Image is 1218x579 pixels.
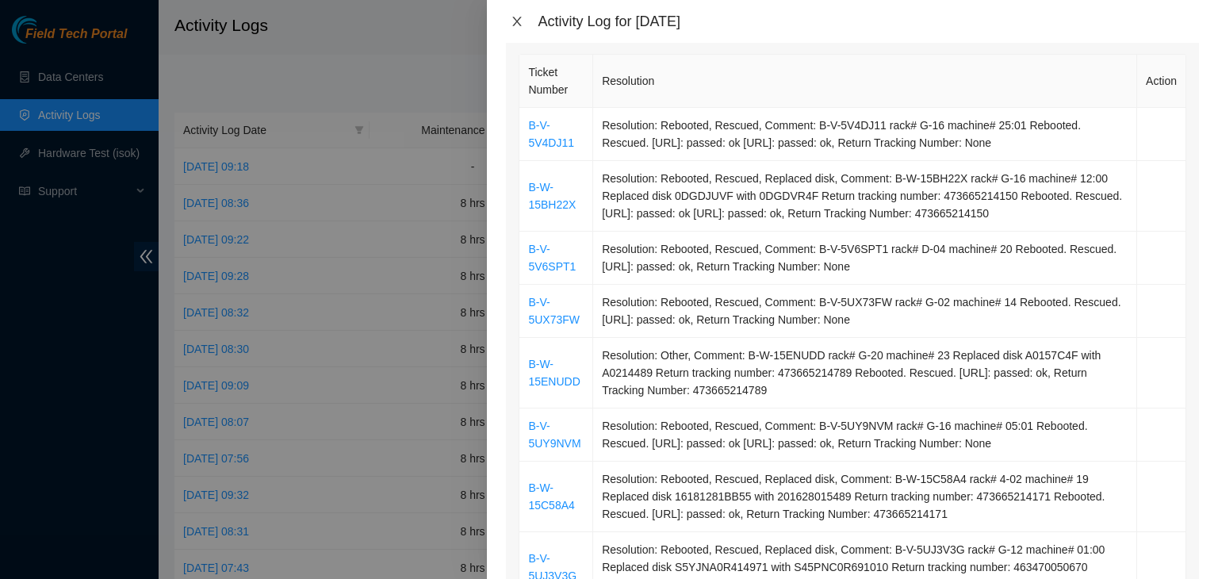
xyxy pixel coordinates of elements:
th: Resolution [593,55,1137,108]
a: B-W-15C58A4 [528,481,574,512]
td: Resolution: Rebooted, Rescued, Replaced disk, Comment: B-W-15C58A4 rack# 4-02 machine# 19 Replace... [593,462,1137,532]
th: Action [1137,55,1186,108]
td: Resolution: Rebooted, Rescued, Replaced disk, Comment: B-W-15BH22X rack# G-16 machine# 12:00 Repl... [593,161,1137,232]
div: Activity Log for [DATE] [538,13,1199,30]
span: close [511,15,523,28]
button: Close [506,14,528,29]
td: Resolution: Rebooted, Rescued, Comment: B-V-5V4DJ11 rack# G-16 machine# 25:01 Rebooted. Rescued. ... [593,108,1137,161]
td: Resolution: Other, Comment: B-W-15ENUDD rack# G-20 machine# 23 Replaced disk A0157C4F with A02144... [593,338,1137,408]
a: B-W-15ENUDD [528,358,580,388]
td: Resolution: Rebooted, Rescued, Comment: B-V-5UY9NVM rack# G-16 machine# 05:01 Rebooted. Rescued. ... [593,408,1137,462]
a: B-V-5V4DJ11 [528,119,574,149]
td: Resolution: Rebooted, Rescued, Comment: B-V-5V6SPT1 rack# D-04 machine# 20 Rebooted. Rescued. [UR... [593,232,1137,285]
a: B-V-5UY9NVM [528,420,580,450]
a: B-V-5UX73FW [528,296,580,326]
a: B-V-5V6SPT1 [528,243,576,273]
th: Ticket Number [519,55,593,108]
a: B-W-15BH22X [528,181,576,211]
td: Resolution: Rebooted, Rescued, Comment: B-V-5UX73FW rack# G-02 machine# 14 Rebooted. Rescued. [UR... [593,285,1137,338]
